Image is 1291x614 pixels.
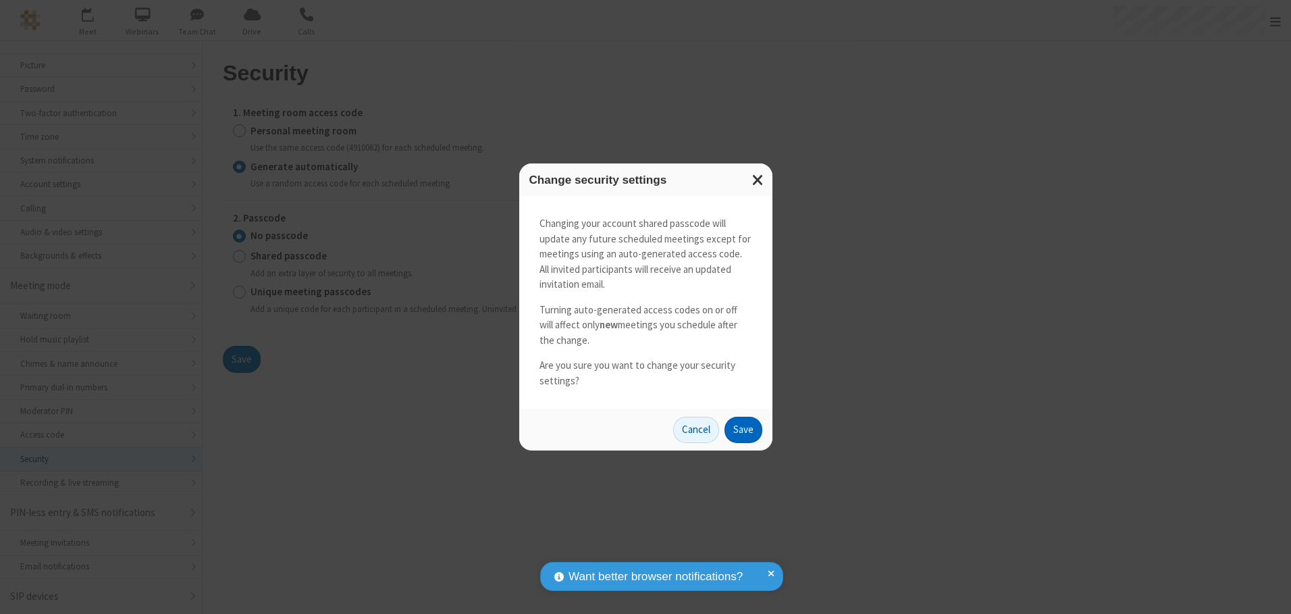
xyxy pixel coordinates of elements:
h3: Change security settings [529,174,762,186]
button: Cancel [673,417,719,444]
p: Are you sure you want to change your security settings? [539,358,752,388]
p: Changing your account shared passcode will update any future scheduled meetings except for meetin... [539,216,752,292]
p: Turning auto-generated access codes on or off will affect only meetings you schedule after the ch... [539,303,752,349]
strong: new [600,318,618,331]
button: Close modal [744,163,772,197]
span: Want better browser notifications? [569,568,743,586]
button: Save [724,417,762,444]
